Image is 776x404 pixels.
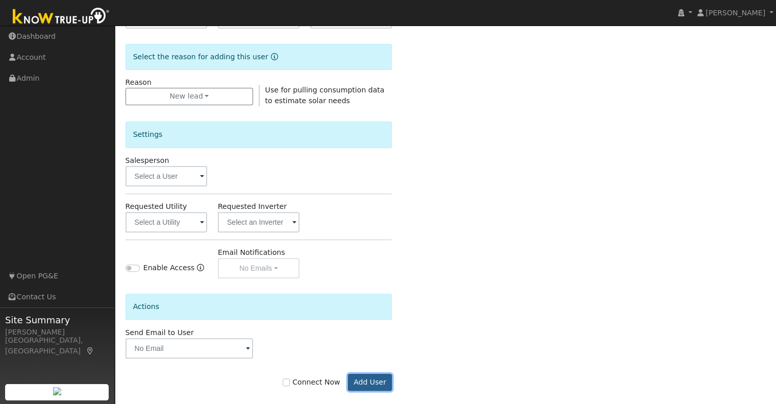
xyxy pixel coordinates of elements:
[5,335,109,357] div: [GEOGRAPHIC_DATA], [GEOGRAPHIC_DATA]
[197,263,204,278] a: Enable Access
[265,86,385,105] span: Use for pulling consumption data to estimate solar needs
[126,44,392,70] div: Select the reason for adding this user
[126,166,207,186] input: Select a User
[283,378,290,386] input: Connect Now
[126,294,392,320] div: Actions
[268,53,278,61] a: Reason for new user
[126,77,152,88] label: Reason
[86,347,95,355] a: Map
[283,377,340,388] label: Connect Now
[218,247,285,258] label: Email Notifications
[5,313,109,327] span: Site Summary
[126,212,207,232] input: Select a Utility
[706,9,765,17] span: [PERSON_NAME]
[53,387,61,395] img: retrieve
[126,122,392,148] div: Settings
[126,155,169,166] label: Salesperson
[348,374,392,391] button: Add User
[5,327,109,338] div: [PERSON_NAME]
[126,327,194,338] label: Send Email to User
[218,201,287,212] label: Requested Inverter
[126,201,187,212] label: Requested Utility
[126,338,254,359] input: No Email
[126,88,254,105] button: New lead
[143,263,195,273] label: Enable Access
[8,6,115,29] img: Know True-Up
[218,212,299,232] input: Select an Inverter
